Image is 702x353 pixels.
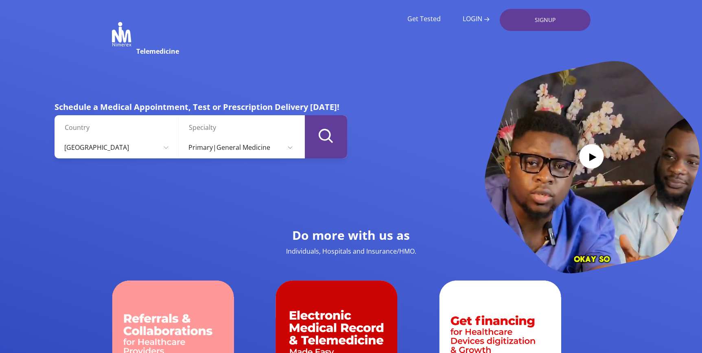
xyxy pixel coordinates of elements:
p: Individuals, Hospitals and Insurance/HMO. [249,246,453,256]
label: Country [65,123,174,132]
img: Nimerex [112,22,131,46]
a: Get Tested [407,15,441,23]
label: Specialty [189,123,298,132]
h5: Schedule a Medical Appointment, Test or Prescription Delivery [DATE]! [55,102,347,112]
a: SIGNUP [500,9,590,31]
a: LOGIN [463,15,490,23]
h2: Do more with us as [249,228,453,243]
